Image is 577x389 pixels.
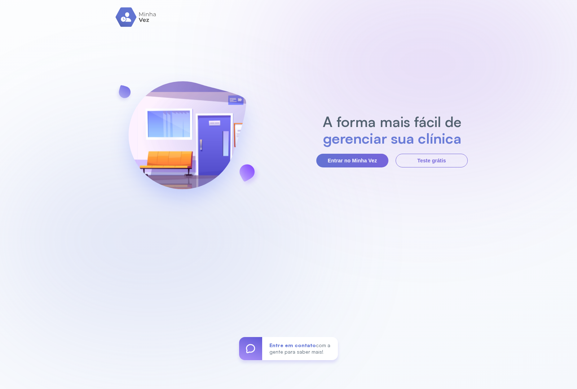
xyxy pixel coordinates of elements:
[319,113,465,130] h2: A forma mais fácil de
[115,7,157,27] img: logo.svg
[269,342,316,348] span: Entre em contato
[262,337,338,360] div: com a gente para saber mais!
[109,62,265,219] img: banner-login.svg
[319,130,465,147] h2: gerenciar sua clínica
[396,154,468,167] button: Teste grátis
[239,337,338,360] a: Entre em contatocom a gente para saber mais!
[316,154,388,167] button: Entrar no Minha Vez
